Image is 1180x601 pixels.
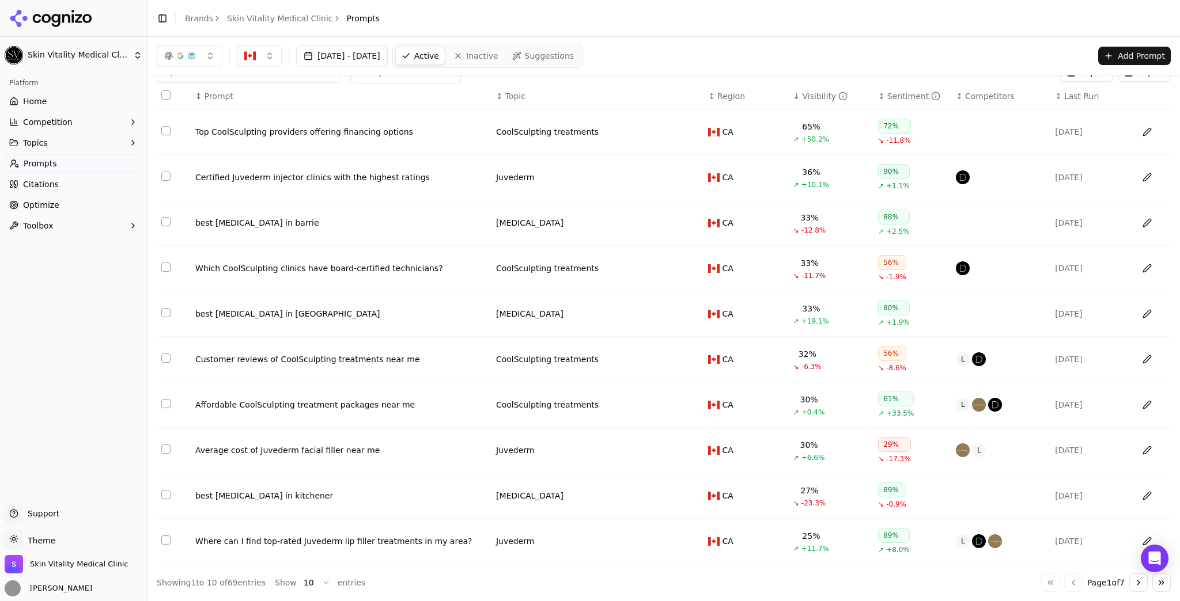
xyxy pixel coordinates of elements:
[988,398,1002,412] img: dermapure
[525,50,574,62] span: Suggestions
[722,308,733,319] span: CA
[793,544,799,553] span: ↗
[1055,217,1124,229] div: [DATE]
[793,180,799,189] span: ↗
[23,220,54,231] span: Toolbox
[5,154,142,173] a: Prompts
[448,47,504,65] a: Inactive
[878,437,911,452] div: 29%
[799,348,816,360] div: 32%
[496,444,535,456] a: Juvederm
[414,50,439,62] span: Active
[801,362,822,371] span: -6.3%
[496,399,599,410] a: CoolSculpting treatments
[886,500,906,509] span: -0.9%
[878,272,884,282] span: ↘
[1064,90,1099,102] span: Last Run
[195,263,487,274] div: Which CoolSculpting clinics have board-certified technicians?
[722,399,733,410] span: CA
[195,444,487,456] div: Average cost of Juvederm facial filler near me
[878,363,884,372] span: ↘
[801,226,826,235] span: -12.8%
[296,45,388,66] button: [DATE] - [DATE]
[722,444,733,456] span: CA
[496,263,599,274] a: CoolSculpting treatments
[244,50,256,62] img: CA
[23,508,59,519] span: Support
[802,530,820,542] div: 25%
[161,444,171,454] button: Select row 59
[195,399,487,410] a: Affordable CoolSculpting treatment packages near me
[802,90,848,102] div: Visibility
[185,14,213,23] a: Brands
[873,83,951,109] th: sentiment
[496,217,563,229] div: [MEDICAL_DATA]
[886,454,910,463] span: -17.3%
[1055,399,1124,410] div: [DATE]
[956,398,970,412] span: L
[965,90,1015,102] span: Competitors
[161,308,171,317] button: Select row 32
[722,217,733,229] span: CA
[195,172,487,183] div: Certified Juvederm injector clinics with the highest ratings
[793,135,799,144] span: ↗
[886,318,910,327] span: +1.9%
[1055,90,1124,102] div: ↕Last Run
[466,50,498,62] span: Inactive
[161,490,171,499] button: Select row 18
[161,217,171,226] button: Select row 5
[878,181,884,191] span: ↗
[161,263,171,272] button: Select row 29
[708,355,720,364] img: CA flag
[886,545,910,554] span: +8.0%
[793,271,799,280] span: ↘
[1055,490,1124,501] div: [DATE]
[23,137,48,149] span: Topics
[195,90,487,102] div: ↕Prompt
[496,126,599,138] a: CoolSculpting treatments
[878,300,910,315] div: 80%
[878,454,884,463] span: ↘
[878,136,884,145] span: ↘
[5,92,142,111] a: Home
[1138,395,1156,414] button: Edit in sheet
[275,577,297,588] span: Show
[5,555,128,573] button: Open organization switcher
[708,219,720,227] img: CA flag
[956,90,1046,102] div: ↕Competitors
[878,227,884,236] span: ↗
[801,135,829,144] span: +50.2%
[195,490,487,501] div: best [MEDICAL_DATA] in kitchener
[801,317,829,326] span: +19.1%
[1055,444,1124,456] div: [DATE]
[886,409,914,418] span: +33.5%
[5,134,142,152] button: Topics
[496,535,535,547] div: Juvederm
[972,534,986,548] img: dermapure
[5,555,23,573] img: Skin Vitality Medical Clinic
[195,353,487,365] a: Customer reviews of CoolSculpting treatments near me
[708,173,720,182] img: CA flag
[722,126,733,138] span: CA
[708,310,720,318] img: CA flag
[157,83,1171,564] div: Data table
[886,136,910,145] span: -11.8%
[717,90,745,102] span: Region
[506,47,580,65] a: Suggestions
[956,352,970,366] span: L
[338,577,366,588] span: entries
[1087,577,1125,588] span: Page 1 of 7
[28,50,128,60] span: Skin Vitality Medical Clinic
[195,217,487,229] div: best [MEDICAL_DATA] in barrie
[800,394,818,405] div: 30%
[1138,123,1156,141] button: Edit in sheet
[793,226,799,235] span: ↘
[708,537,720,546] img: CA flag
[195,535,487,547] a: Where can I find top-rated Juvederm lip filler treatments in my area?
[878,346,906,361] div: 56%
